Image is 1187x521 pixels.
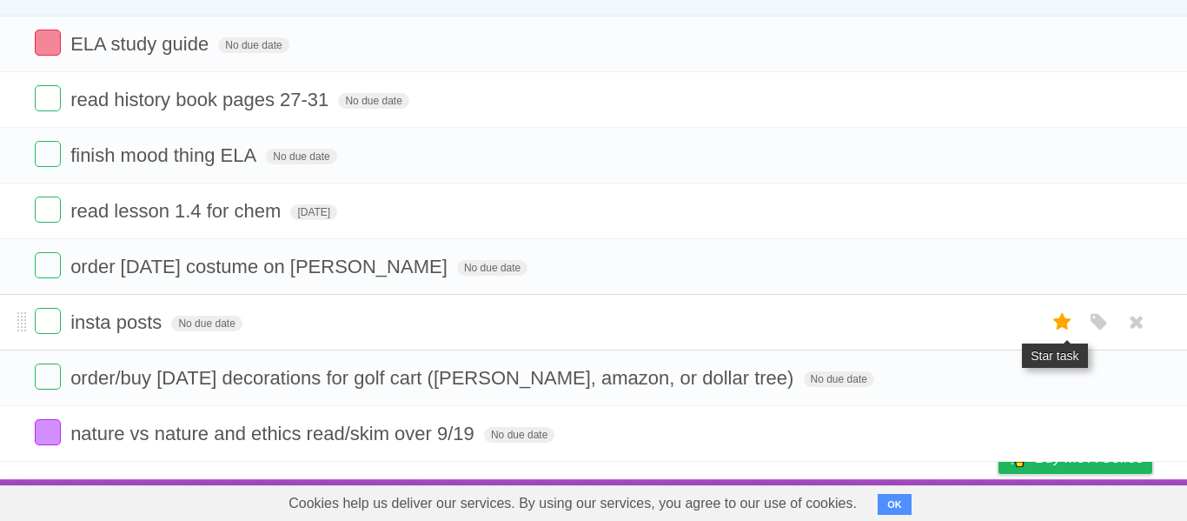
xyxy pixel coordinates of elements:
label: Star task [1046,308,1079,337]
label: Done [35,364,61,390]
span: No due date [484,427,554,443]
span: order [DATE] costume on [PERSON_NAME] [70,256,452,277]
a: Privacy [976,484,1021,517]
a: Terms [917,484,955,517]
label: Done [35,419,61,445]
label: Done [35,252,61,278]
label: Done [35,197,61,223]
span: No due date [457,260,527,276]
span: read history book pages 27-31 [70,89,333,110]
span: insta posts [70,311,166,333]
span: No due date [338,93,408,109]
a: Suggest a feature [1043,484,1152,517]
span: Cookies help us deliver our services. By using our services, you agree to our use of cookies. [271,486,874,521]
span: ELA study guide [70,33,213,55]
span: No due date [266,149,336,164]
a: Developers [825,484,895,517]
span: Buy me a coffee [1035,443,1144,473]
span: No due date [218,37,288,53]
a: About [767,484,804,517]
span: No due date [171,316,242,331]
span: nature vs nature and ethics read/skim over 9/19 [70,423,479,444]
button: OK [878,494,912,515]
span: read lesson 1.4 for chem [70,200,285,222]
label: Done [35,85,61,111]
label: Done [35,308,61,334]
label: Done [35,30,61,56]
span: [DATE] [290,204,337,220]
span: No due date [804,371,874,387]
span: finish mood thing ELA [70,144,261,166]
label: Done [35,141,61,167]
span: order/buy [DATE] decorations for golf cart ([PERSON_NAME], amazon, or dollar tree) [70,367,798,389]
